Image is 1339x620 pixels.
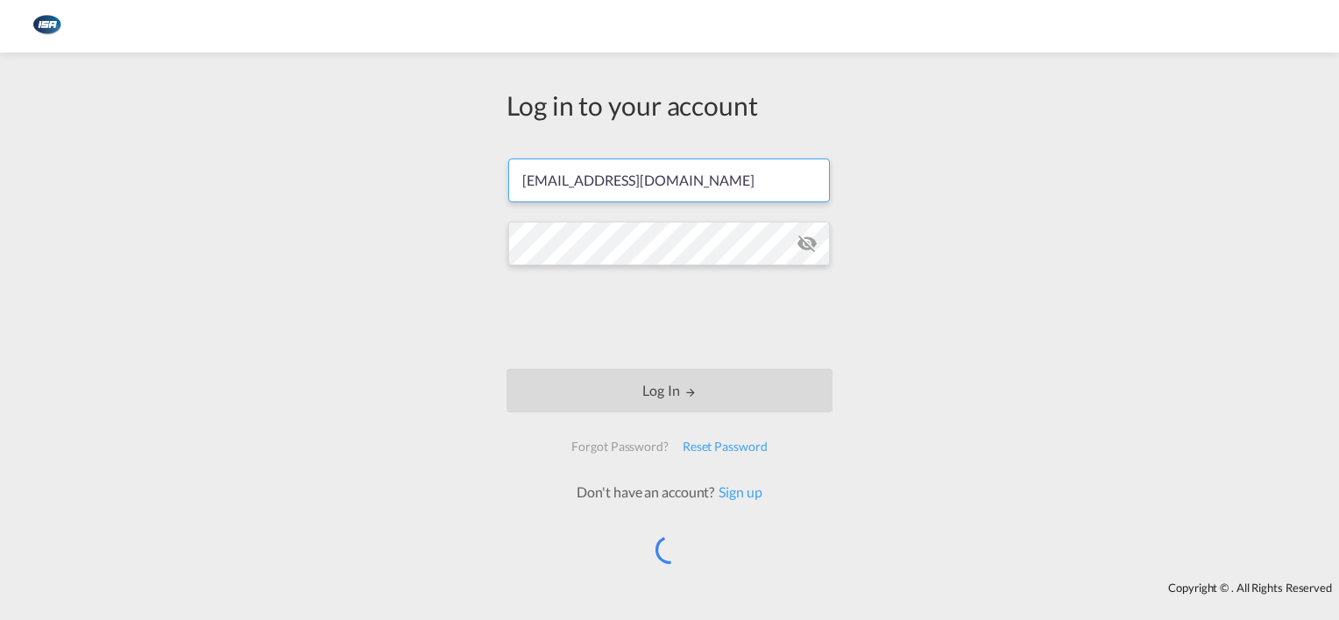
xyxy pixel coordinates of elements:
[714,483,762,500] a: Sign up
[507,87,832,123] div: Log in to your account
[564,431,675,462] div: Forgot Password?
[26,7,66,46] img: 1aa151c0c08011ec8d6f413816f9a227.png
[507,369,832,412] button: LOGIN
[557,483,781,502] div: Don't have an account?
[676,431,775,462] div: Reset Password
[536,283,803,351] iframe: reCAPTCHA
[797,233,818,254] md-icon: icon-eye-off
[508,159,830,202] input: Enter email/phone number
